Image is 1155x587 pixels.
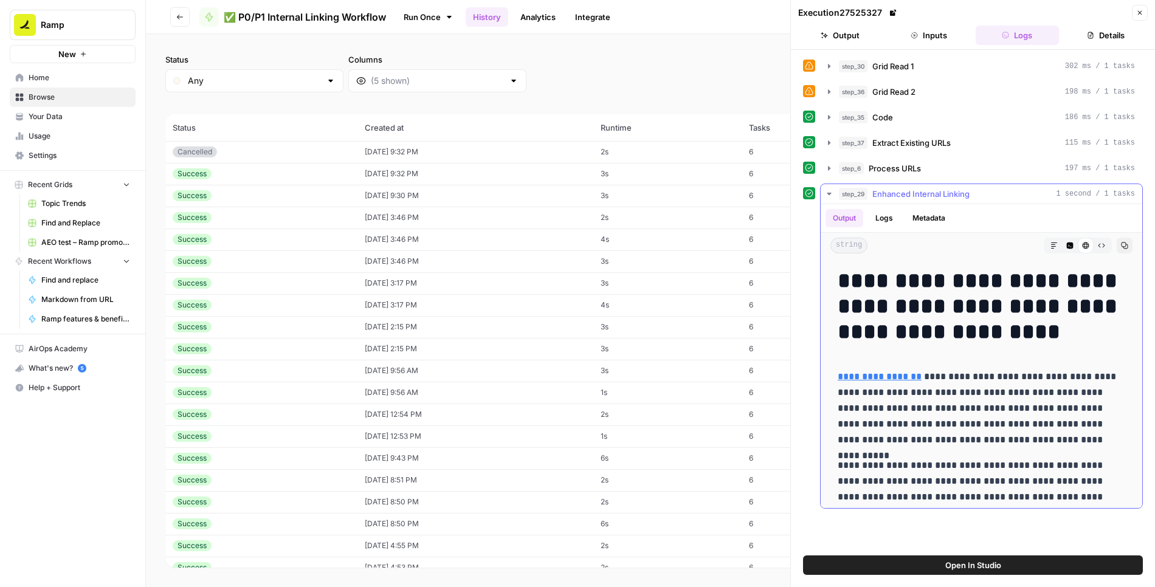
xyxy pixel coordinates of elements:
td: 3s [593,163,742,185]
td: 1s [593,382,742,403]
span: step_36 [839,86,867,98]
td: [DATE] 8:51 PM [357,469,593,491]
td: 6 [742,294,858,316]
button: What's new? 5 [10,359,136,378]
td: [DATE] 9:56 AM [357,382,593,403]
div: Success [173,453,212,464]
button: 115 ms / 1 tasks [821,133,1142,153]
div: Cancelled [173,146,217,157]
td: 2s [593,141,742,163]
span: Usage [29,131,130,142]
span: Markdown from URL [41,294,130,305]
td: 6 [742,535,858,557]
span: Help + Support [29,382,130,393]
div: Success [173,278,212,289]
a: Find and replace [22,270,136,290]
td: 6 [742,403,858,425]
td: [DATE] 3:17 PM [357,294,593,316]
span: Ramp features & benefits generator – Content tuning version [41,314,130,324]
div: Success [173,365,212,376]
td: 6 [742,185,858,207]
td: 6 [742,316,858,338]
a: Your Data [10,107,136,126]
span: Enhanced Internal Linking [872,188,970,200]
span: Topic Trends [41,198,130,209]
span: AirOps Academy [29,343,130,354]
td: 6s [593,513,742,535]
span: Find and Replace [41,218,130,228]
span: Grid Read 2 [872,86,915,98]
button: Open In Studio [803,555,1143,575]
button: 197 ms / 1 tasks [821,159,1142,178]
td: 6 [742,338,858,360]
td: 6 [742,272,858,294]
div: Success [173,300,212,311]
td: 6 [742,425,858,447]
span: Settings [29,150,130,161]
td: 6 [742,447,858,469]
img: Ramp Logo [14,14,36,36]
td: 6s [593,447,742,469]
div: Success [173,234,212,245]
td: [DATE] 3:46 PM [357,228,593,250]
td: 3s [593,316,742,338]
span: New [58,48,76,60]
div: Success [173,190,212,201]
span: 115 ms / 1 tasks [1065,137,1135,148]
span: Recent Grids [28,179,72,190]
td: 6 [742,491,858,513]
td: 2s [593,491,742,513]
span: Find and replace [41,275,130,286]
span: step_29 [839,188,867,200]
td: 3s [593,250,742,272]
td: [DATE] 3:17 PM [357,272,593,294]
td: 3s [593,338,742,360]
a: Analytics [513,7,563,27]
button: New [10,45,136,63]
span: Browse [29,92,130,103]
span: step_30 [839,60,867,72]
a: Topic Trends [22,194,136,213]
label: Columns [348,53,526,66]
span: Process URLs [869,162,921,174]
td: [DATE] 4:53 PM [357,557,593,578]
span: 1 second / 1 tasks [1056,188,1135,199]
td: 6 [742,250,858,272]
input: (5 shown) [371,75,504,87]
span: step_6 [839,162,864,174]
th: Runtime [593,114,742,141]
td: 2s [593,557,742,578]
td: [DATE] 9:30 PM [357,185,593,207]
button: Output [826,209,863,227]
td: 2s [593,535,742,557]
td: [DATE] 12:53 PM [357,425,593,447]
span: 186 ms / 1 tasks [1065,112,1135,123]
td: [DATE] 9:32 PM [357,163,593,185]
div: Success [173,540,212,551]
a: History [466,7,508,27]
td: [DATE] 8:50 PM [357,513,593,535]
td: 3s [593,185,742,207]
td: 6 [742,360,858,382]
a: Run Once [396,7,461,27]
td: [DATE] 8:50 PM [357,491,593,513]
button: 302 ms / 1 tasks [821,57,1142,76]
button: Details [1064,26,1148,45]
button: Logs [976,26,1060,45]
input: Any [188,75,321,87]
div: Success [173,212,212,223]
span: Open In Studio [945,559,1001,571]
span: Home [29,72,130,83]
div: Success [173,256,212,267]
span: Recent Workflows [28,256,91,267]
td: 6 [742,228,858,250]
span: Code [872,111,893,123]
td: [DATE] 12:54 PM [357,403,593,425]
button: Output [798,26,882,45]
td: 6 [742,469,858,491]
th: Status [165,114,357,141]
button: 186 ms / 1 tasks [821,108,1142,127]
td: 6 [742,141,858,163]
text: 5 [80,365,83,371]
div: Success [173,475,212,486]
